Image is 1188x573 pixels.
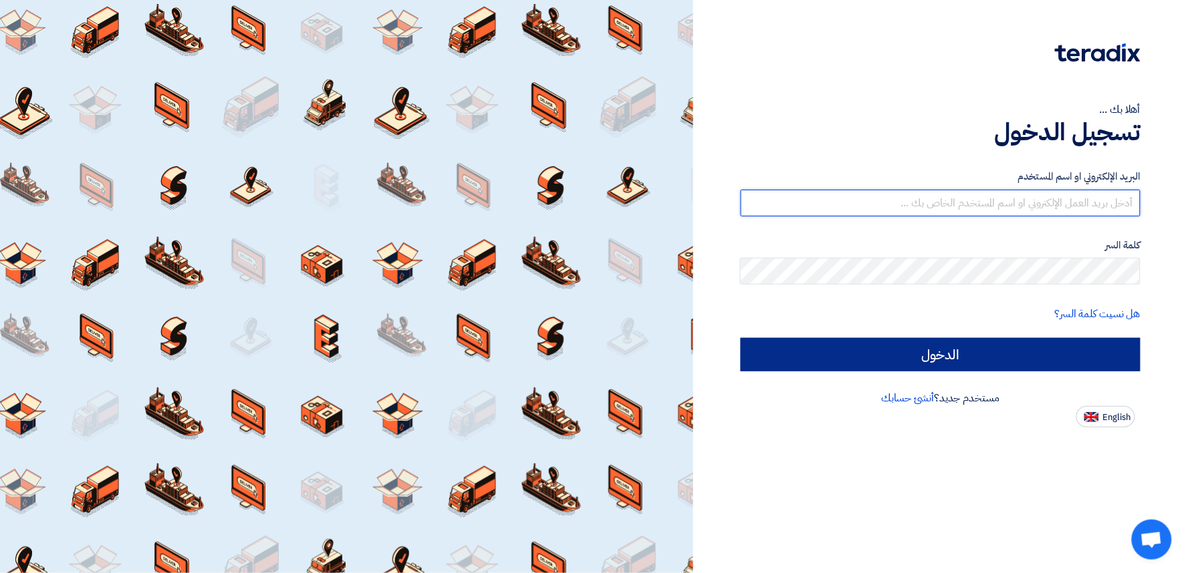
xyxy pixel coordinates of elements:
div: أهلا بك ... [741,102,1141,118]
button: English [1076,406,1135,427]
a: Open chat [1132,520,1172,560]
img: en-US.png [1084,412,1099,422]
a: هل نسيت كلمة السر؟ [1055,306,1141,322]
input: أدخل بريد العمل الإلكتروني او اسم المستخدم الخاص بك ... [741,190,1141,216]
input: الدخول [741,338,1141,371]
h1: تسجيل الدخول [741,118,1141,147]
label: كلمة السر [741,238,1141,253]
div: مستخدم جديد؟ [741,390,1141,406]
img: Teradix logo [1055,43,1141,62]
label: البريد الإلكتروني او اسم المستخدم [741,169,1141,184]
a: أنشئ حسابك [881,390,934,406]
span: English [1103,413,1131,422]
